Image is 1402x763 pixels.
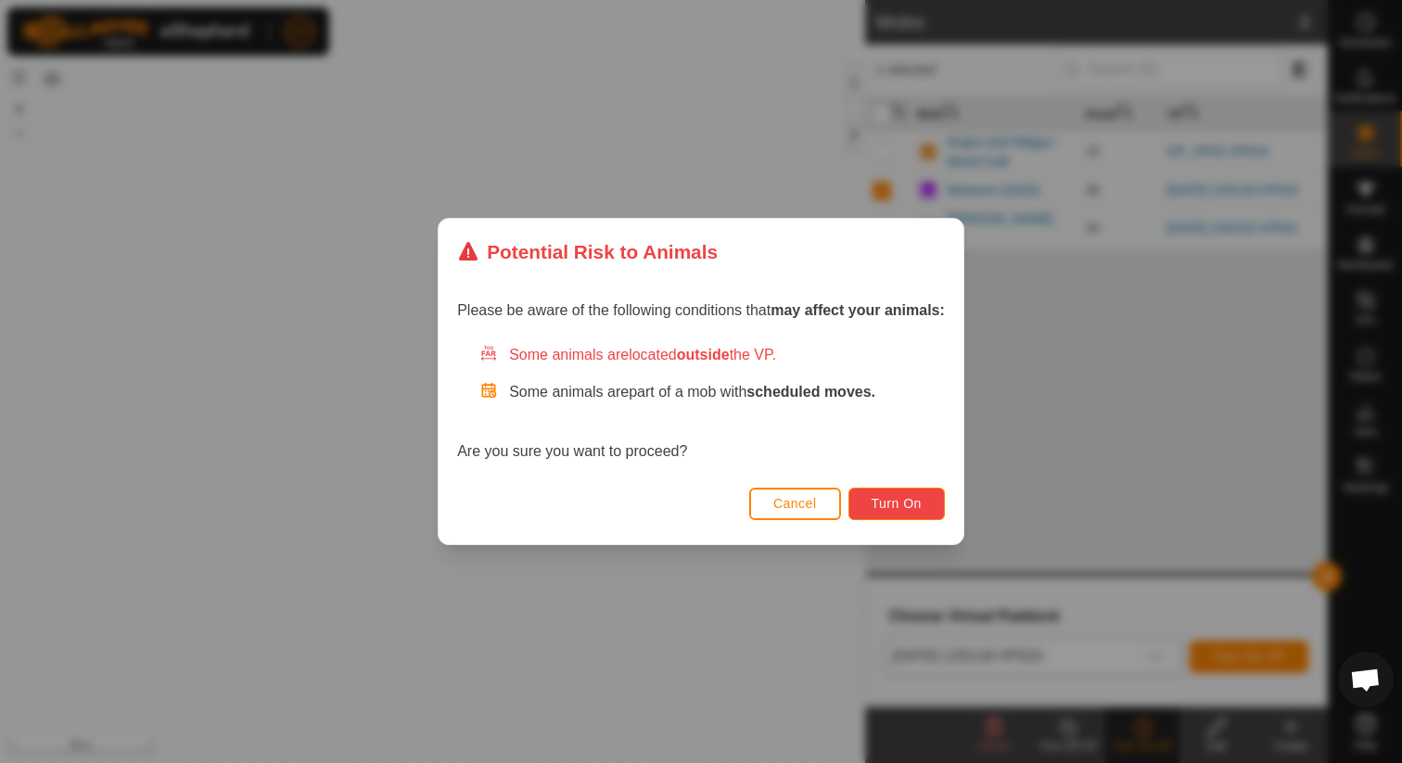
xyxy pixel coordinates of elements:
div: Some animals are [479,344,945,366]
strong: scheduled moves. [746,384,875,400]
span: Please be aware of the following conditions that [457,302,945,318]
div: Are you sure you want to proceed? [457,344,945,463]
div: Open chat [1338,652,1394,707]
span: Cancel [773,496,817,511]
div: Potential Risk to Animals [457,237,718,266]
strong: outside [677,347,730,362]
span: located the VP. [629,347,776,362]
span: part of a mob with [629,384,875,400]
button: Turn On [848,488,945,520]
span: Turn On [872,496,922,511]
p: Some animals are [509,381,945,403]
strong: may affect your animals: [771,302,945,318]
button: Cancel [749,488,841,520]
